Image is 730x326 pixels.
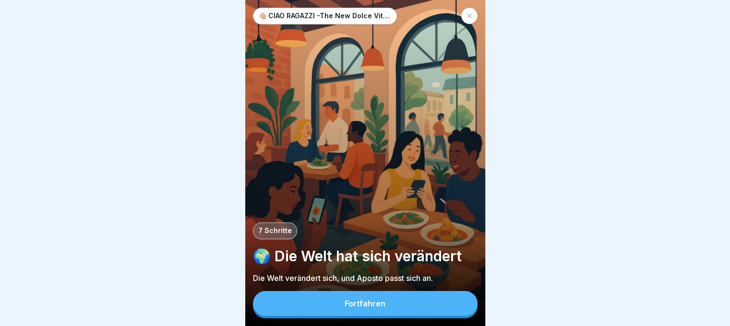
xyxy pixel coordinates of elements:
[258,12,392,20] p: 👋🏼 CIAO RAGAZZI -The New Dolce Vita- Apostorelaunch
[345,299,385,308] div: Fortfahren
[258,227,292,235] p: 7 Schritte
[253,273,478,283] p: Die Welt verändert sich, und Aposto passt sich an.
[253,247,478,265] p: 🌍 Die Welt hat sich verändert
[253,291,478,316] button: Fortfahren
